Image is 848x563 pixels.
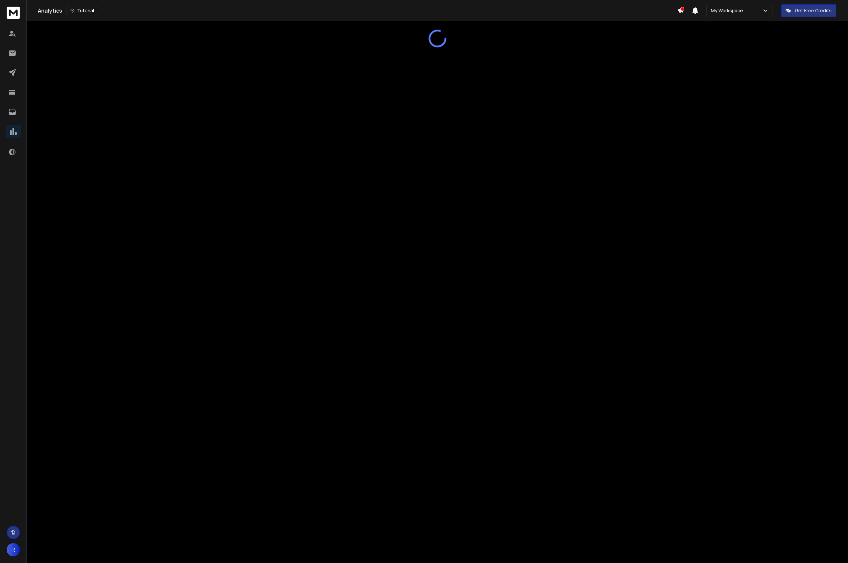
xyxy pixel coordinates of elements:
[7,543,20,556] button: R
[711,7,746,14] p: My Workspace
[38,6,677,15] div: Analytics
[795,7,832,14] p: Get Free Credits
[66,6,98,15] button: Tutorial
[781,4,836,17] button: Get Free Credits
